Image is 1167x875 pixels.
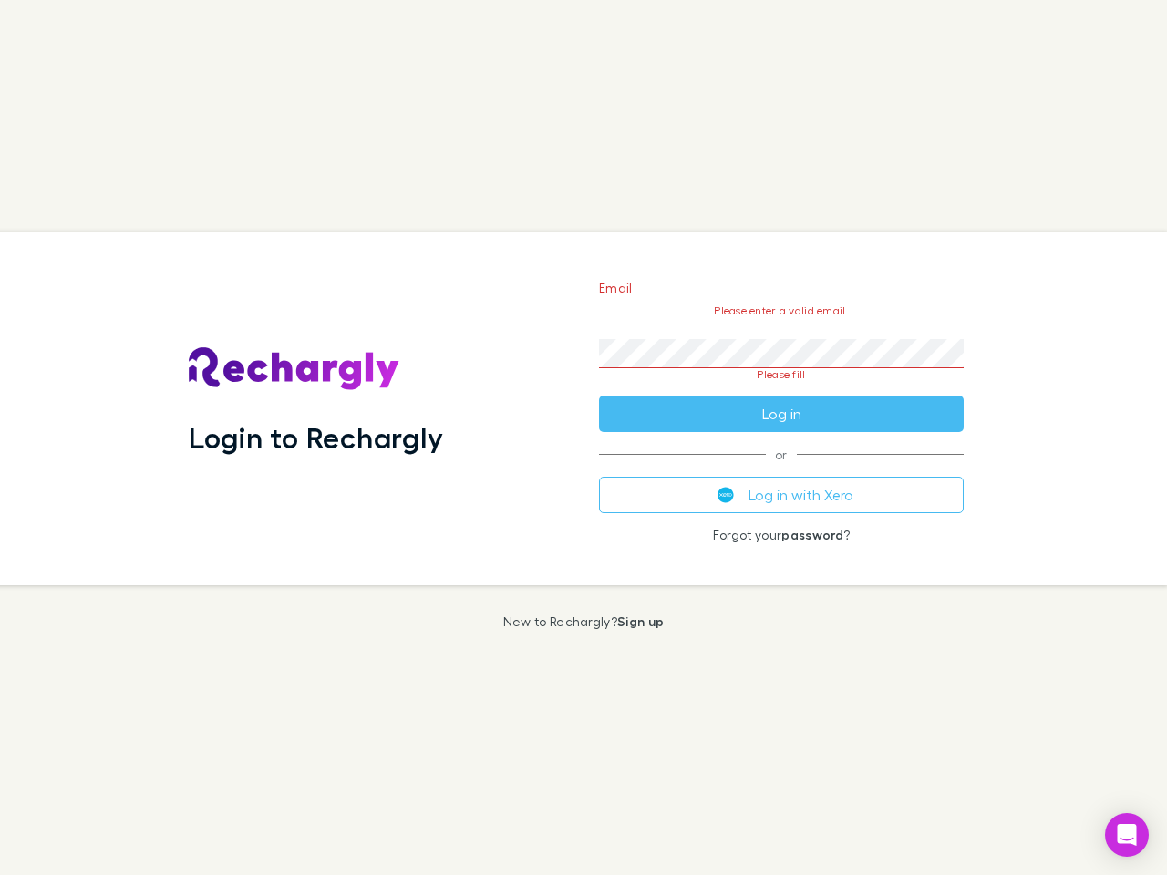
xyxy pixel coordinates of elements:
p: Forgot your ? [599,528,964,542]
img: Xero's logo [718,487,734,503]
p: Please fill [599,368,964,381]
h1: Login to Rechargly [189,420,443,455]
a: Sign up [617,613,664,629]
button: Log in with Xero [599,477,964,513]
img: Rechargly's Logo [189,347,400,391]
p: New to Rechargly? [503,614,665,629]
p: Please enter a valid email. [599,304,964,317]
span: or [599,454,964,455]
button: Log in [599,396,964,432]
div: Open Intercom Messenger [1105,813,1149,857]
a: password [781,527,843,542]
